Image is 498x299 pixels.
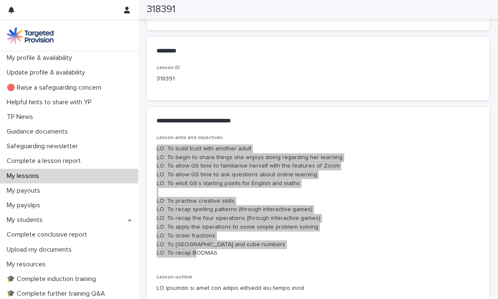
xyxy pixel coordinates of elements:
p: 🎓 Complete further training Q&A [3,290,112,298]
p: Complete conclusive report [3,231,94,239]
img: M5nRWzHhSzIhMunXDL62 [7,27,54,44]
p: Guidance documents [3,128,75,136]
p: My payouts [3,187,47,195]
p: TP News [3,113,40,121]
p: My payslips [3,201,47,209]
p: My resources [3,260,52,268]
p: Upload my documents [3,246,78,254]
p: My profile & availability [3,54,79,62]
p: 🔴 Raise a safeguarding concern [3,84,108,92]
p: Update profile & availability [3,69,92,77]
p: Helpful hints to share with YP [3,98,98,106]
p: My students [3,216,49,224]
p: LO: To build trust with another adult LO: To begin to share things she enjoys doing regarding her... [157,144,480,258]
p: My lessons [3,172,46,180]
p: 318391 [157,75,258,83]
p: Safeguarding newsletter [3,142,85,150]
p: 🎓 Complete induction training [3,275,103,283]
span: Lesson ID [157,65,180,70]
span: Lesson outline [157,275,192,280]
span: Lesson aims and objectives [157,135,223,140]
h2: 318391 [147,3,175,15]
p: Complete a lesson report [3,157,88,165]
